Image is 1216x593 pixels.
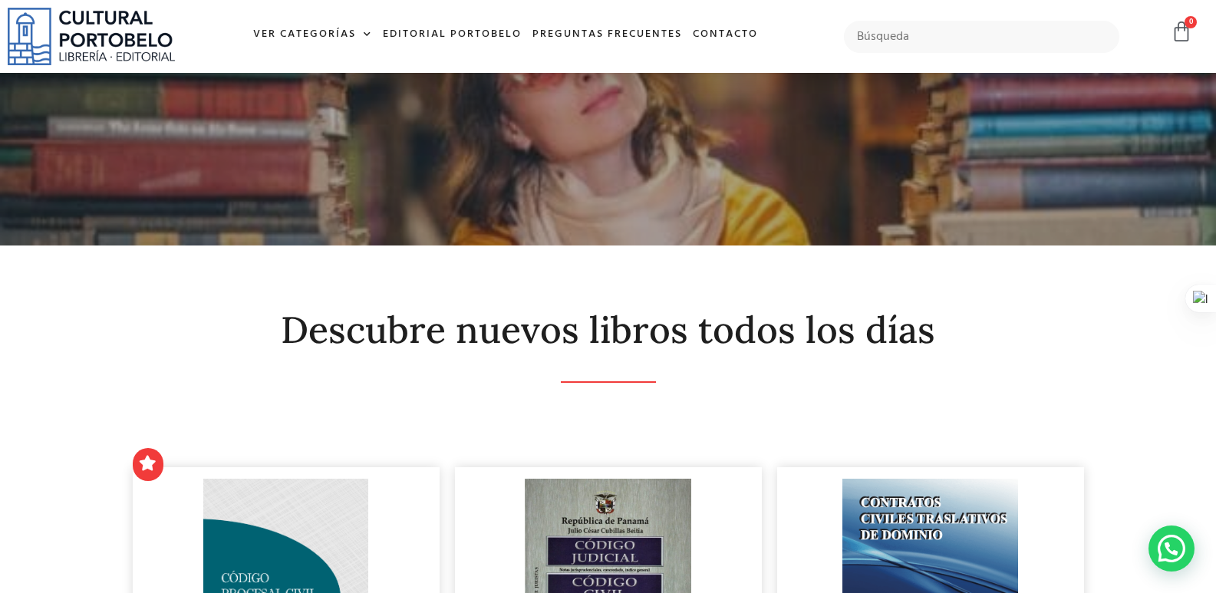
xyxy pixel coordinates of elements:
a: Ver Categorías [248,18,377,51]
h2: Descubre nuevos libros todos los días [133,310,1084,351]
a: 0 [1171,21,1192,43]
a: Editorial Portobelo [377,18,527,51]
input: Búsqueda [844,21,1119,53]
a: Preguntas frecuentes [527,18,687,51]
a: Contacto [687,18,763,51]
span: 0 [1185,16,1197,28]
